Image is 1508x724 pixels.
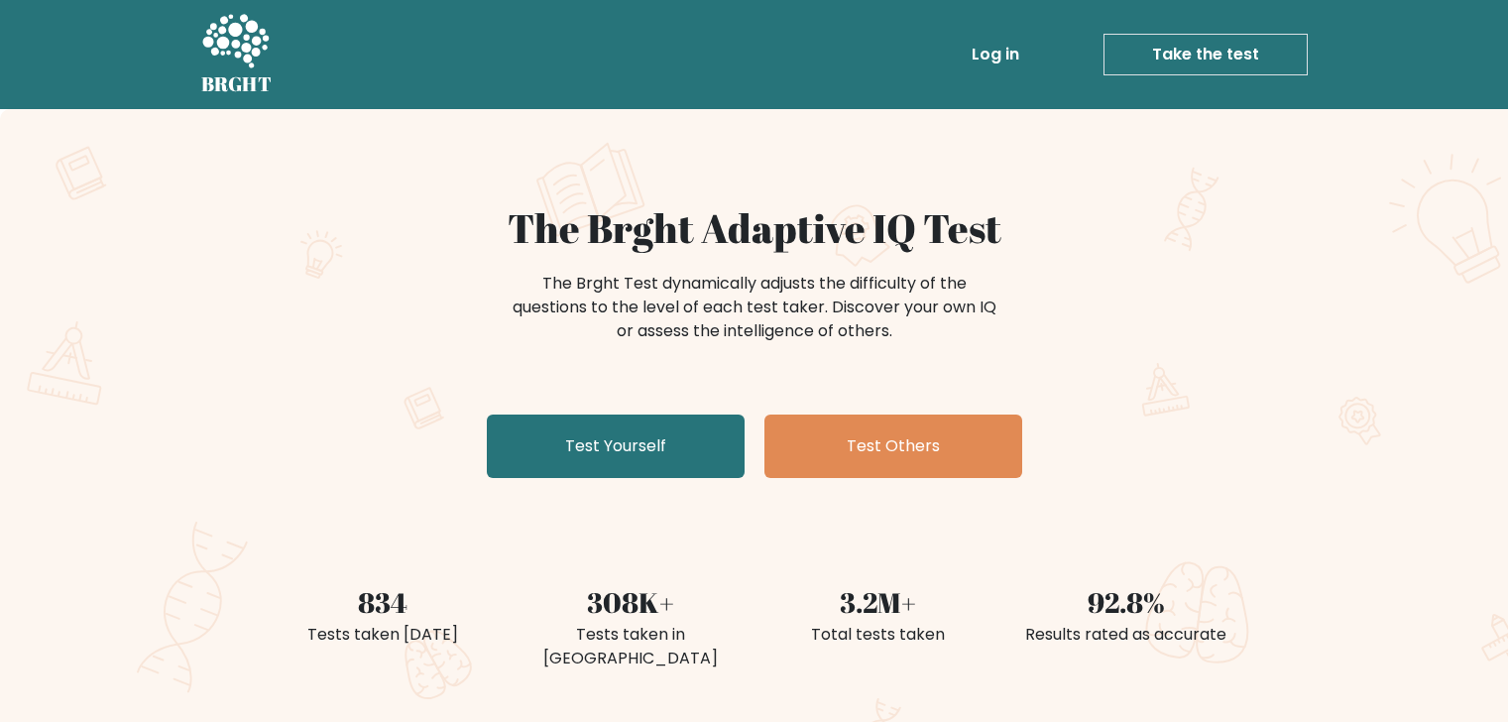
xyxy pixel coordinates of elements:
[766,581,990,623] div: 3.2M+
[271,204,1238,252] h1: The Brght Adaptive IQ Test
[487,415,745,478] a: Test Yourself
[519,581,743,623] div: 308K+
[766,623,990,647] div: Total tests taken
[507,272,1002,343] div: The Brght Test dynamically adjusts the difficulty of the questions to the level of each test take...
[1014,623,1238,647] div: Results rated as accurate
[764,415,1022,478] a: Test Others
[1103,34,1308,75] a: Take the test
[271,581,495,623] div: 834
[201,72,273,96] h5: BRGHT
[1014,581,1238,623] div: 92.8%
[519,623,743,670] div: Tests taken in [GEOGRAPHIC_DATA]
[201,8,273,101] a: BRGHT
[271,623,495,647] div: Tests taken [DATE]
[964,35,1027,74] a: Log in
